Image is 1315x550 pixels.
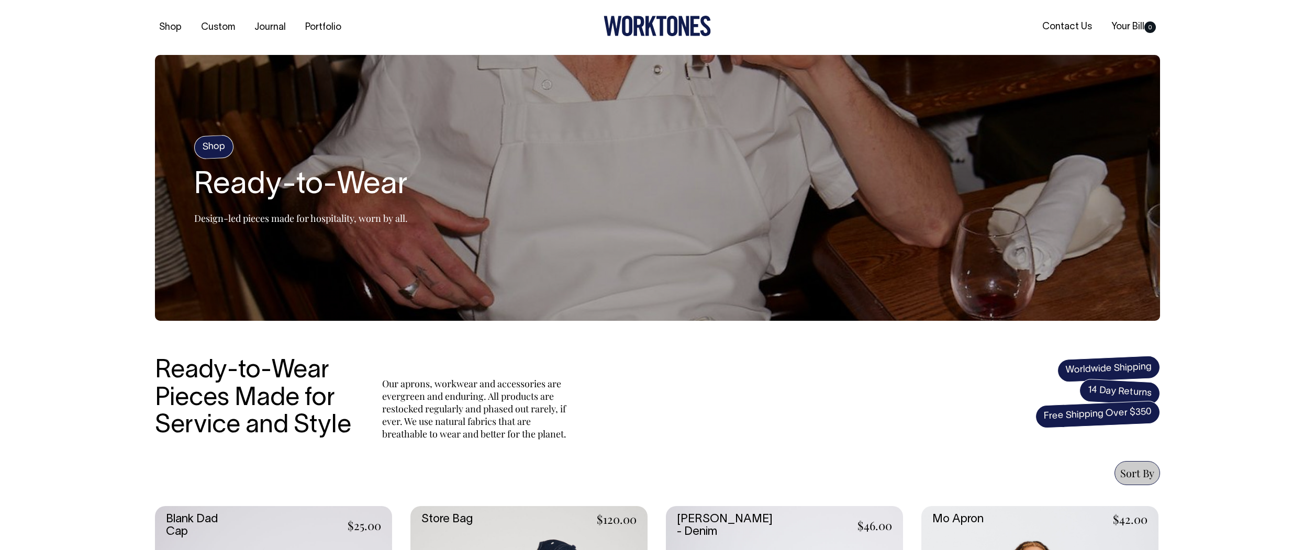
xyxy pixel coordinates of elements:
[194,134,234,159] h4: Shop
[1038,18,1096,36] a: Contact Us
[1144,21,1156,33] span: 0
[1035,400,1161,429] span: Free Shipping Over $350
[194,212,408,225] p: Design-led pieces made for hospitality, worn by all.
[194,169,408,203] h2: Ready-to-Wear
[1120,466,1154,480] span: Sort By
[301,19,346,36] a: Portfolio
[155,19,186,36] a: Shop
[382,377,571,440] p: Our aprons, workwear and accessories are evergreen and enduring. All products are restocked regul...
[155,357,359,440] h3: Ready-to-Wear Pieces Made for Service and Style
[197,19,239,36] a: Custom
[1107,18,1160,36] a: Your Bill0
[250,19,290,36] a: Journal
[1057,355,1161,383] span: Worldwide Shipping
[1079,378,1161,406] span: 14 Day Returns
